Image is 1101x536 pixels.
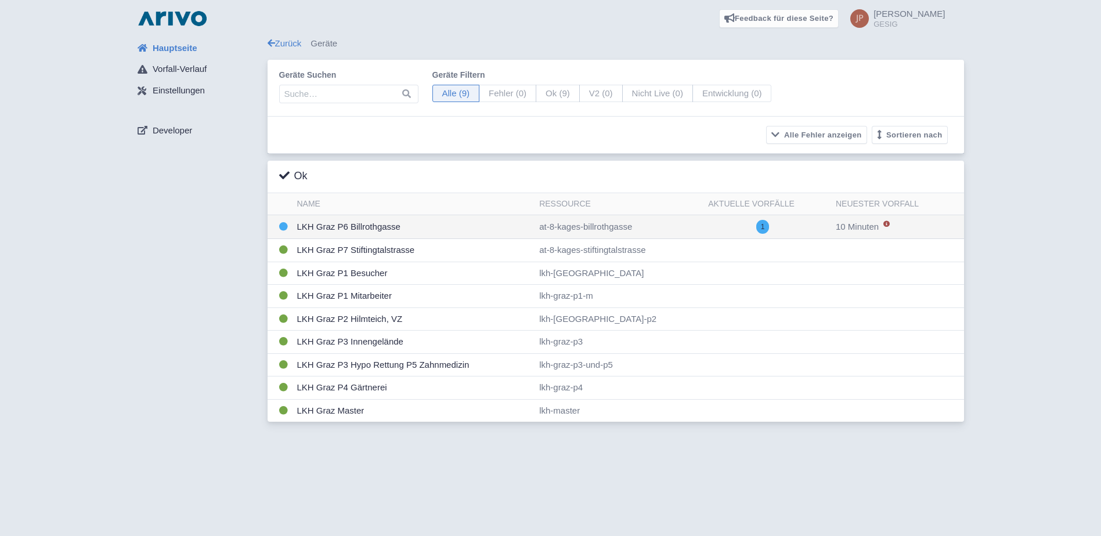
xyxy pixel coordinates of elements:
span: Hauptseite [153,42,197,55]
a: Developer [128,119,268,142]
span: 1 [756,220,770,234]
td: LKH Graz P3 Hypo Rettung P5 Zahnmedizin [293,353,535,376]
td: LKH Graz P1 Mitarbeiter [293,285,535,308]
small: GESIG [873,20,945,28]
td: lkh-[GEOGRAPHIC_DATA]-p2 [535,307,703,331]
td: LKH Graz P4 Gärtnerei [293,376,535,400]
button: Sortieren nach [872,126,948,144]
th: Aktuelle Vorfälle [703,193,831,215]
th: Name [293,193,535,215]
a: Zurück [268,38,302,48]
td: LKH Graz P7 Stiftingtalstrasse [293,239,535,262]
a: Vorfall-Verlauf [128,59,268,81]
span: Alle (9) [432,85,480,103]
td: LKH Graz Master [293,399,535,422]
h3: Ok [279,170,308,183]
a: Hauptseite [128,37,268,59]
img: logo [135,9,210,28]
span: V2 (0) [579,85,623,103]
td: lkh-master [535,399,703,422]
label: Geräte suchen [279,69,418,81]
td: LKH Graz P1 Besucher [293,262,535,285]
th: Ressource [535,193,703,215]
a: Einstellungen [128,80,268,102]
span: Entwicklung (0) [692,85,772,103]
a: [PERSON_NAME] GESIG [843,9,945,28]
input: Suche… [279,85,418,103]
td: at-8-kages-stiftingtalstrasse [535,239,703,262]
span: Vorfall-Verlauf [153,63,207,76]
span: Fehler (0) [479,85,536,103]
span: Ok (9) [536,85,580,103]
div: Geräte [268,37,964,50]
th: Neuester Vorfall [831,193,964,215]
td: lkh-graz-p3-und-p5 [535,353,703,376]
td: lkh-graz-p4 [535,376,703,400]
span: Einstellungen [153,84,205,97]
td: LKH Graz P2 Hilmteich, VZ [293,307,535,331]
a: Feedback für diese Seite? [719,9,839,28]
td: at-8-kages-billrothgasse [535,215,703,239]
td: lkh-[GEOGRAPHIC_DATA] [535,262,703,285]
span: Developer [153,124,192,137]
span: [PERSON_NAME] [873,9,945,19]
td: lkh-graz-p3 [535,331,703,354]
td: lkh-graz-p1-m [535,285,703,308]
td: LKH Graz P3 Innengelände [293,331,535,354]
td: LKH Graz P6 Billrothgasse [293,215,535,239]
button: Alle Fehler anzeigen [766,126,867,144]
label: Geräte filtern [432,69,772,81]
span: Nicht Live (0) [622,85,693,103]
span: 10 Minuten [836,222,879,231]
